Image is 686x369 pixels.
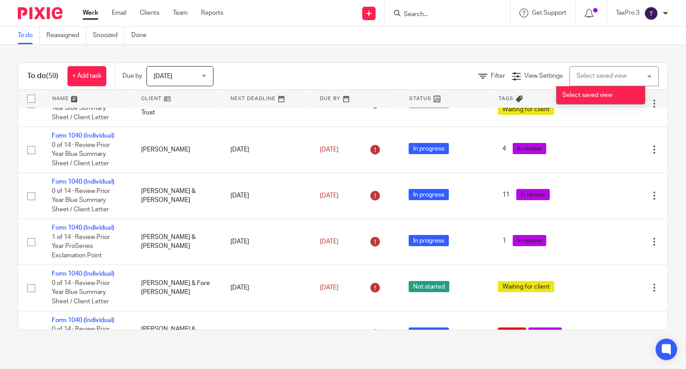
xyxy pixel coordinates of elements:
span: Tags [498,96,514,101]
span: (59) [46,72,59,80]
span: [DATE] [154,73,172,80]
p: TaxPro 3 [616,8,640,17]
span: In progress [409,327,449,339]
td: [DATE] [222,173,311,219]
td: [PERSON_NAME] & Fore [PERSON_NAME] [132,265,222,311]
td: [PERSON_NAME] & [PERSON_NAME] [132,311,222,357]
p: Due by [122,71,142,80]
a: Clients [140,8,159,17]
img: svg%3E [644,6,658,21]
td: [DATE] [222,265,311,311]
td: [DATE] [222,219,311,265]
span: 4 [498,143,510,154]
span: 0 of 14 · Review Prior Year Blue Summary Sheet / Client Letter [52,326,110,351]
a: Reassigned [46,27,86,44]
a: + Add task [67,66,106,86]
span: 0 of 14 · Review Prior Year Blue Summary Sheet / Client Letter [52,142,110,167]
a: To do [18,27,40,44]
span: 1 of 14 · Review Prior Year ProSeries Exclamation Point [52,234,110,259]
span: Filter [491,73,505,79]
span: 1 [498,235,510,246]
a: Form 1040 (Individual) [52,317,114,323]
td: [PERSON_NAME] & [PERSON_NAME] [132,173,222,219]
td: [PERSON_NAME] & [PERSON_NAME] [132,219,222,265]
input: Search [403,11,483,19]
span: In progress [409,143,449,154]
span: Urgent [498,327,526,339]
a: Form 1040 (Individual) [52,271,114,277]
span: In review [513,235,546,246]
span: In progress [409,235,449,246]
a: Snoozed [93,27,125,44]
td: [PERSON_NAME] [132,127,222,173]
a: Team [173,8,188,17]
span: [DATE] [320,285,339,291]
span: Waiting for client [498,104,554,115]
span: Select saved view [562,92,612,98]
span: Not started [409,281,449,292]
img: Pixie [18,7,63,19]
span: In progress [409,189,449,200]
a: Done [131,27,153,44]
h1: To do [27,71,59,81]
span: In review [528,327,562,339]
span: 0 of 14 · Review Prior Year Blue Summary Sheet / Client Letter [52,280,110,305]
span: 11 [498,189,514,200]
a: Reports [201,8,223,17]
span: Waiting for client [498,281,554,292]
span: View Settings [524,73,563,79]
span: [DATE] [320,147,339,153]
a: Form 1040 (Individual) [52,179,114,185]
span: [DATE] [320,239,339,245]
span: In review [516,189,550,200]
a: Email [112,8,126,17]
span: 0 of 14 · Review Prior Year Blue Summary Sheet / Client Letter [52,188,110,213]
a: Work [83,8,98,17]
span: [DATE] [320,193,339,199]
td: [DATE] [222,127,311,173]
a: Form 1040 (Individual) [52,225,114,231]
td: [DATE] [222,311,311,357]
span: Get Support [532,10,566,16]
span: 0 of 14 · Review Prior Year Blue Summary Sheet / Client Letter [52,96,110,121]
span: In review [513,143,546,154]
div: Select saved view [577,73,627,79]
a: Form 1040 (Individual) [52,133,114,139]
